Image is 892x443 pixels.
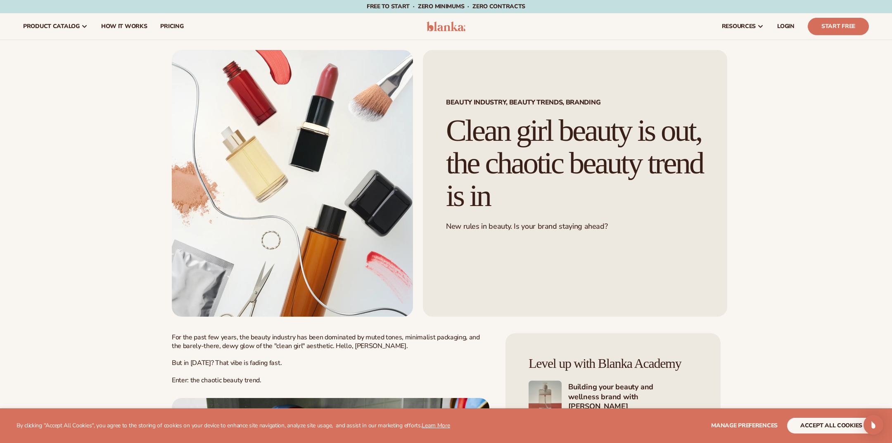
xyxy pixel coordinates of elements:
[23,23,80,30] span: product catalog
[446,99,704,106] span: beauty industry, Beauty trends, branding
[529,381,697,414] a: Shopify Image 2 Building your beauty and wellness brand with [PERSON_NAME]
[160,23,183,30] span: pricing
[722,23,756,30] span: resources
[529,356,697,371] h4: Level up with Blanka Academy
[787,418,875,434] button: accept all cookies
[101,23,147,30] span: How It Works
[771,13,801,40] a: LOGIN
[172,50,413,317] img: Overhead flatlay of various beauty products including lipstick, serum bottles, a makeup brush, po...
[422,422,450,429] a: Learn More
[172,376,261,385] span: Enter: the chaotic beauty trend.
[427,21,466,31] img: logo
[446,114,704,212] h1: Clean girl beauty is out, the chaotic beauty trend is in
[711,418,778,434] button: Manage preferences
[17,422,450,429] p: By clicking "Accept All Cookies", you agree to the storing of cookies on your device to enhance s...
[808,18,869,35] a: Start Free
[715,13,771,40] a: resources
[568,382,697,412] h4: Building your beauty and wellness brand with [PERSON_NAME]
[17,13,95,40] a: product catalog
[172,358,282,367] span: But in [DATE]? That vibe is fading fast.
[711,422,778,429] span: Manage preferences
[154,13,190,40] a: pricing
[529,381,562,414] img: Shopify Image 2
[446,221,607,231] span: New rules in beauty. Is your brand staying ahead?
[777,23,795,30] span: LOGIN
[367,2,525,10] span: Free to start · ZERO minimums · ZERO contracts
[864,415,883,435] div: Open Intercom Messenger
[95,13,154,40] a: How It Works
[172,333,480,351] span: For the past few years, the beauty industry has been dominated by muted tones, minimalist packagi...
